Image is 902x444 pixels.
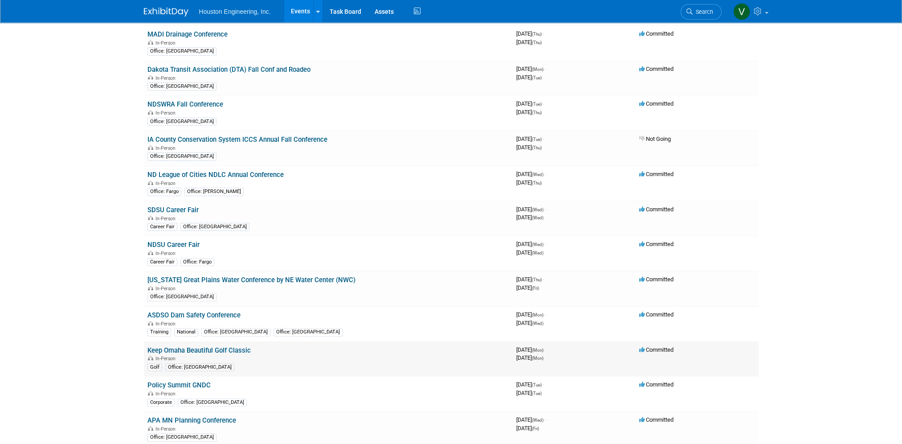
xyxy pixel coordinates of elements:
span: (Thu) [532,110,542,115]
span: Committed [639,171,673,177]
span: - [545,416,546,423]
span: (Wed) [532,418,543,423]
div: Office: [PERSON_NAME] [184,188,244,196]
img: In-Person Event [148,321,153,325]
span: In-Person [155,286,178,292]
img: In-Person Event [148,216,153,220]
div: Office: [GEOGRAPHIC_DATA] [147,433,216,441]
img: Vanessa Hove [733,3,750,20]
a: NDSU Career Fair [147,241,200,249]
span: (Thu) [532,32,542,37]
span: In-Person [155,110,178,116]
img: In-Person Event [148,251,153,255]
span: - [545,346,546,353]
span: In-Person [155,40,178,46]
span: [DATE] [516,100,544,107]
a: APA MN Planning Conference [147,416,236,424]
div: Office: [GEOGRAPHIC_DATA] [147,82,216,90]
span: - [543,30,544,37]
span: - [543,381,544,388]
span: (Fri) [532,426,539,431]
span: Committed [639,241,673,247]
span: Committed [639,276,673,283]
span: [DATE] [516,346,546,353]
span: (Wed) [532,207,543,212]
span: (Mon) [532,348,543,353]
span: (Tue) [532,75,542,80]
a: ND League of Cities NDLC Annual Conference [147,171,284,179]
div: Office: Fargo [147,188,181,196]
span: [DATE] [516,66,546,72]
span: (Wed) [532,242,543,247]
span: (Thu) [532,145,542,150]
span: (Mon) [532,356,543,361]
span: [DATE] [516,320,543,326]
span: (Thu) [532,181,542,185]
span: [DATE] [516,30,544,37]
span: (Mon) [532,312,543,317]
span: [DATE] [516,136,544,142]
div: Office: [GEOGRAPHIC_DATA] [147,118,216,126]
div: Office: [GEOGRAPHIC_DATA] [178,399,247,407]
span: [DATE] [516,390,542,396]
img: In-Person Event [148,75,153,80]
img: In-Person Event [148,40,153,45]
a: Policy Summit GNDC [147,381,211,389]
a: Dakota Transit Association (DTA) Fall Conf and Roadeo [147,66,310,74]
span: In-Person [155,145,178,151]
span: [DATE] [516,311,546,318]
span: (Tue) [532,137,542,142]
span: In-Person [155,216,178,222]
span: (Tue) [532,382,542,387]
div: Office: [GEOGRAPHIC_DATA] [147,47,216,55]
a: [US_STATE] Great Plains Water Conference by NE Water Center (NWC) [147,276,355,284]
span: [DATE] [516,249,543,256]
span: [DATE] [516,179,542,186]
div: Office: [GEOGRAPHIC_DATA] [180,223,249,231]
span: [DATE] [516,171,546,177]
a: Search [681,4,722,20]
span: Committed [639,416,673,423]
span: [DATE] [516,109,542,115]
span: In-Person [155,75,178,81]
span: (Mon) [532,67,543,72]
span: Committed [639,346,673,353]
span: [DATE] [516,144,542,151]
img: In-Person Event [148,391,153,395]
span: In-Person [155,321,178,327]
img: In-Person Event [148,181,153,185]
img: In-Person Event [148,286,153,290]
span: - [545,206,546,213]
span: In-Person [155,181,178,186]
span: - [543,136,544,142]
a: SDSU Career Fair [147,206,199,214]
span: (Wed) [532,321,543,326]
span: (Thu) [532,277,542,282]
img: ExhibitDay [144,8,188,16]
span: - [543,276,544,283]
div: Office: [GEOGRAPHIC_DATA] [273,328,343,336]
div: Office: [GEOGRAPHIC_DATA] [165,363,234,371]
span: - [545,241,546,247]
span: (Thu) [532,40,542,45]
span: - [543,100,544,107]
span: [DATE] [516,214,543,221]
img: In-Person Event [148,110,153,115]
a: NDSWRA Fall Conference [147,100,223,108]
span: Not Going [639,136,671,142]
div: Office: [GEOGRAPHIC_DATA] [147,293,216,301]
div: Office: Fargo [180,258,214,266]
img: In-Person Event [148,145,153,150]
span: [DATE] [516,74,542,81]
div: Office: [GEOGRAPHIC_DATA] [201,328,270,336]
span: In-Person [155,391,178,397]
span: [DATE] [516,241,546,247]
a: MADI Drainage Conference [147,30,228,38]
div: Career Fair [147,223,177,231]
span: [DATE] [516,416,546,423]
div: Training [147,328,171,336]
span: Committed [639,381,673,388]
span: [DATE] [516,206,546,213]
span: Committed [639,30,673,37]
span: Houston Engineering, Inc. [199,8,271,15]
